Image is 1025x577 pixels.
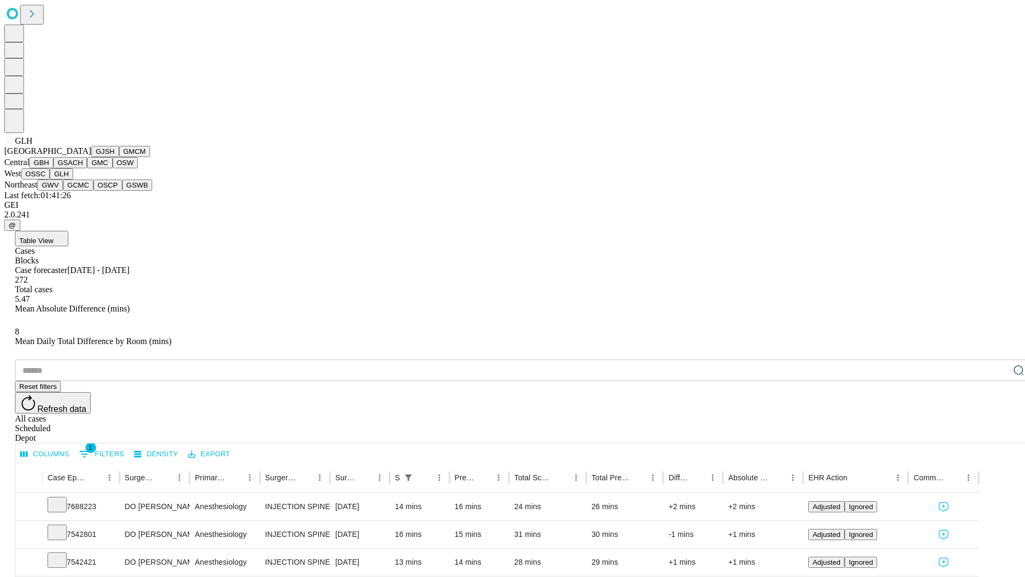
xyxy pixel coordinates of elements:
button: Menu [102,470,117,485]
button: OSSC [21,168,50,180]
span: Ignored [849,558,873,566]
button: GBH [29,157,53,168]
button: Sort [227,470,242,485]
div: 1 active filter [401,470,416,485]
span: Refresh data [37,404,86,414]
span: Northeast [4,180,37,189]
span: 8 [15,327,19,336]
div: Predicted In Room Duration [455,473,476,482]
span: Mean Daily Total Difference by Room (mins) [15,337,171,346]
span: 1 [85,442,96,453]
span: [DATE] - [DATE] [67,266,129,275]
div: INJECTION SPINE [MEDICAL_DATA] CERVICAL OR THORACIC [265,521,325,548]
div: Total Predicted Duration [592,473,630,482]
div: Anesthesiology [195,549,254,576]
button: Sort [848,470,863,485]
button: Show filters [76,446,127,463]
div: Case Epic Id [48,473,86,482]
button: Sort [157,470,172,485]
span: Ignored [849,531,873,539]
button: Menu [569,470,584,485]
div: 16 mins [395,521,444,548]
div: [DATE] [335,521,384,548]
span: Reset filters [19,383,57,391]
div: -1 mins [668,521,717,548]
div: Surgery Name [265,473,296,482]
button: Sort [87,470,102,485]
span: 272 [15,275,28,284]
div: [DATE] [335,549,384,576]
span: Case forecaster [15,266,67,275]
div: 31 mins [514,521,581,548]
button: Sort [630,470,645,485]
button: Expand [21,498,37,517]
span: Central [4,158,29,167]
button: OSCP [93,180,122,191]
span: GLH [15,136,33,145]
div: Surgeon Name [125,473,156,482]
button: Sort [297,470,312,485]
div: Total Scheduled Duration [514,473,553,482]
button: Menu [242,470,257,485]
button: GWV [37,180,63,191]
button: Density [131,446,181,463]
button: Refresh data [15,392,91,414]
div: DO [PERSON_NAME] [PERSON_NAME] [125,549,184,576]
div: +2 mins [728,493,798,520]
button: Sort [476,470,491,485]
button: Expand [21,526,37,544]
div: Difference [668,473,689,482]
button: Menu [432,470,447,485]
button: Menu [961,470,976,485]
div: DO [PERSON_NAME] [PERSON_NAME] [125,493,184,520]
div: Primary Service [195,473,226,482]
button: Select columns [18,446,72,463]
button: Ignored [845,557,877,568]
button: GMCM [119,146,150,157]
button: Table View [15,231,68,246]
button: Adjusted [808,557,845,568]
div: Surgery Date [335,473,356,482]
button: Sort [554,470,569,485]
div: 14 mins [395,493,444,520]
button: GCMC [63,180,93,191]
button: Menu [785,470,800,485]
div: 2.0.241 [4,210,1021,220]
span: Table View [19,237,53,245]
div: INJECTION SPINE [MEDICAL_DATA] OR SACRAL [265,549,325,576]
div: 13 mins [395,549,444,576]
button: GLH [50,168,73,180]
button: @ [4,220,20,231]
button: Menu [372,470,387,485]
span: Last fetch: 01:41:26 [4,191,71,200]
span: Adjusted [813,558,840,566]
button: GMC [87,157,112,168]
div: DO [PERSON_NAME] [PERSON_NAME] [125,521,184,548]
button: Menu [172,470,187,485]
div: Absolute Difference [728,473,769,482]
div: +1 mins [668,549,717,576]
button: OSW [113,157,138,168]
div: [DATE] [335,493,384,520]
div: 7542801 [48,521,114,548]
span: West [4,169,21,178]
button: Ignored [845,529,877,540]
div: 16 mins [455,493,504,520]
span: Adjusted [813,503,840,511]
div: 26 mins [592,493,658,520]
button: Sort [946,470,961,485]
button: GSACH [53,157,87,168]
span: Adjusted [813,531,840,539]
span: 5.47 [15,294,30,303]
div: 28 mins [514,549,581,576]
div: Anesthesiology [195,521,254,548]
div: Scheduled In Room Duration [395,473,400,482]
span: Mean Absolute Difference (mins) [15,304,130,313]
div: 29 mins [592,549,658,576]
button: Menu [312,470,327,485]
button: Sort [770,470,785,485]
div: 14 mins [455,549,504,576]
button: Adjusted [808,529,845,540]
button: Reset filters [15,381,61,392]
button: Sort [690,470,705,485]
